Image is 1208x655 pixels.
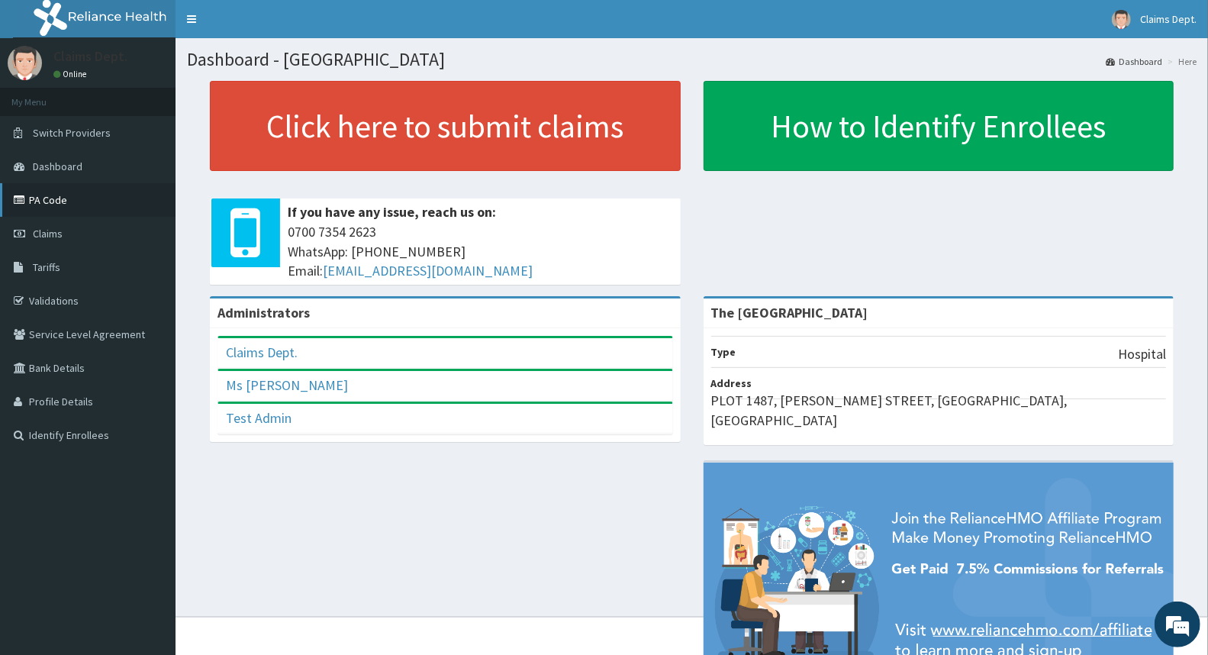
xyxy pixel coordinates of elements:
[8,417,291,470] textarea: Type your message and hit 'Enter'
[217,304,310,321] b: Administrators
[226,344,298,361] a: Claims Dept.
[711,376,752,390] b: Address
[1140,12,1197,26] span: Claims Dept.
[288,203,496,221] b: If you have any issue, reach us on:
[33,160,82,173] span: Dashboard
[33,260,60,274] span: Tariffs
[210,81,681,171] a: Click here to submit claims
[89,192,211,347] span: We're online!
[226,376,348,394] a: Ms [PERSON_NAME]
[187,50,1197,69] h1: Dashboard - [GEOGRAPHIC_DATA]
[711,345,736,359] b: Type
[53,50,127,63] p: Claims Dept.
[1112,10,1131,29] img: User Image
[226,409,292,427] a: Test Admin
[33,227,63,240] span: Claims
[288,222,673,281] span: 0700 7354 2623 WhatsApp: [PHONE_NUMBER] Email:
[1106,55,1162,68] a: Dashboard
[28,76,62,115] img: d_794563401_company_1708531726252_794563401
[79,86,256,105] div: Chat with us now
[250,8,287,44] div: Minimize live chat window
[704,81,1174,171] a: How to Identify Enrollees
[53,69,90,79] a: Online
[1118,344,1166,364] p: Hospital
[1164,55,1197,68] li: Here
[8,46,42,80] img: User Image
[711,391,1167,430] p: PLOT 1487, [PERSON_NAME] STREET, [GEOGRAPHIC_DATA], [GEOGRAPHIC_DATA]
[33,126,111,140] span: Switch Providers
[711,304,868,321] strong: The [GEOGRAPHIC_DATA]
[323,262,533,279] a: [EMAIL_ADDRESS][DOMAIN_NAME]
